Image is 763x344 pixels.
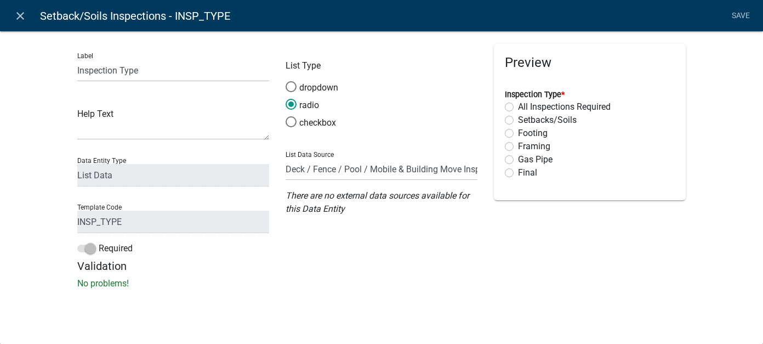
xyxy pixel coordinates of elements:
[286,116,336,129] label: checkbox
[518,114,577,127] label: Setbacks/Soils
[77,260,686,273] h5: Validation
[14,9,27,22] i: close
[518,166,537,179] label: Final
[40,5,230,27] span: Setback/Soils Inspections - INSP_TYPE
[77,242,133,255] label: Required
[505,55,675,71] h5: Preview
[518,127,548,140] label: Footing
[286,190,469,214] i: There are no external data sources available for this Data Entity
[286,81,338,94] label: dropdown
[286,99,319,112] label: radio
[505,91,565,99] label: Inspection Type
[518,153,553,166] label: Gas Pipe
[77,277,686,290] p: No problems!
[286,59,477,72] p: List Type
[518,140,550,153] label: Framing
[518,100,611,114] label: All Inspections Required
